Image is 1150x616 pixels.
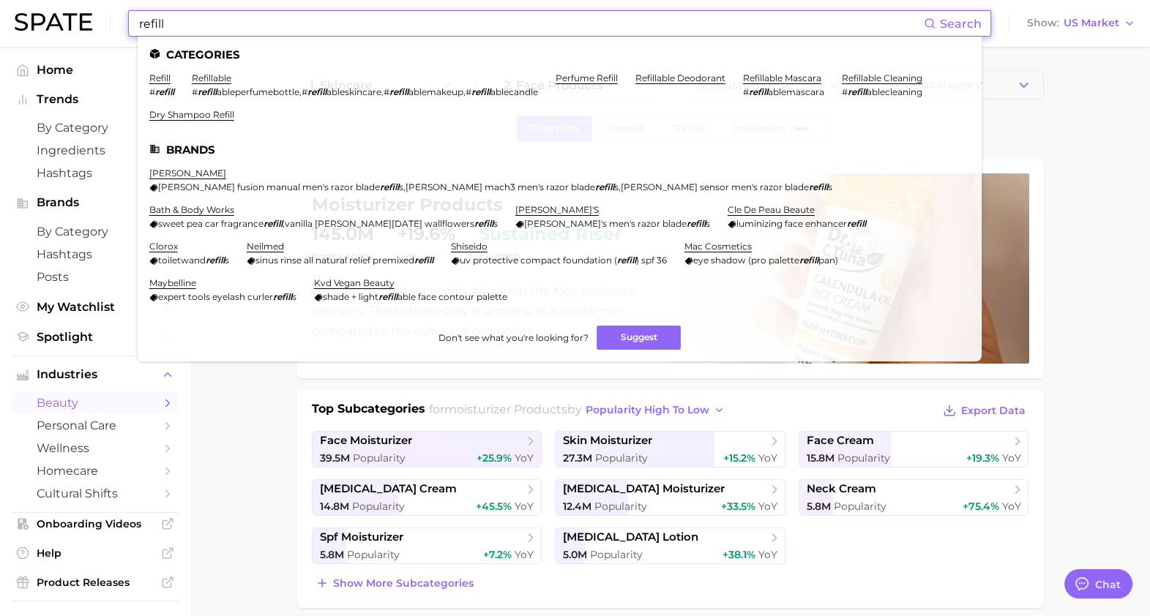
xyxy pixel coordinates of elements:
[320,500,349,513] span: 14.8m
[807,500,831,513] span: 5.8m
[684,241,752,252] a: mac cosmetics
[37,517,154,530] span: Onboarding Videos
[12,116,179,139] a: by Category
[206,255,225,266] em: refill
[842,86,848,97] span: #
[149,277,196,288] a: maybelline
[155,86,174,97] em: refill
[493,218,498,229] span: s
[312,527,542,564] a: spf moisturizer5.8m Popularity+7.2% YoY
[476,500,512,513] span: +45.5%
[563,451,592,465] span: 27.3m
[37,225,154,238] span: by Category
[828,181,832,192] span: s
[149,204,234,215] a: bath & body works
[37,396,154,410] span: beauty
[556,72,618,83] a: perfume refill
[706,218,710,229] span: s
[12,513,179,535] a: Onboarding Videos
[37,546,154,560] span: Help
[37,464,154,478] span: homecare
[255,255,414,266] span: sinus rinse all natural relief premixed
[961,405,1026,417] span: Export Data
[149,218,498,229] div: ,
[12,459,179,482] a: homecare
[438,332,588,343] span: Don't see what you're looking for?
[352,500,405,513] span: Popularity
[408,86,463,97] span: ablemakeup
[758,500,777,513] span: YoY
[687,218,706,229] em: refill
[302,86,307,97] span: #
[563,500,591,513] span: 12.4m
[867,86,922,97] span: ablecleaning
[149,72,171,83] a: refill
[940,17,982,31] span: Search
[834,500,886,513] span: Popularity
[37,121,154,135] span: by Category
[285,218,474,229] span: vanilla [PERSON_NAME][DATE] wallflowers
[37,576,154,589] span: Product Releases
[149,48,970,61] li: Categories
[555,527,785,564] a: [MEDICAL_DATA] lotion5.0m Popularity+38.1% YoY
[320,548,344,561] span: 5.8m
[12,220,179,243] a: by Category
[962,500,998,513] span: +75.4%
[621,181,809,192] span: [PERSON_NAME] sensor men's razor blade
[347,548,400,561] span: Popularity
[312,479,542,516] a: [MEDICAL_DATA] cream14.8m Popularity+45.5% YoY
[12,266,179,288] a: Posts
[809,181,828,192] em: refill
[192,72,231,83] a: refillable
[1023,14,1139,33] button: ShowUS Market
[524,218,687,229] span: [PERSON_NAME]'s men's razor blade
[563,530,698,544] span: [MEDICAL_DATA] lotion
[37,247,154,261] span: Hashtags
[723,548,755,561] span: +38.1%
[149,168,226,179] a: [PERSON_NAME]
[758,548,777,561] span: YoY
[749,86,768,97] em: refill
[12,391,179,414] a: beauty
[37,196,154,209] span: Brands
[799,479,1029,516] a: neck cream5.8m Popularity+75.4% YoY
[312,573,477,593] button: Show more subcategories
[264,218,283,229] em: refill
[12,326,179,348] a: Spotlight
[12,364,179,386] button: Industries
[636,255,667,266] span: ) spf 36
[158,218,264,229] span: sweet pea car fragrance
[595,451,648,465] span: Popularity
[333,577,474,590] span: Show more subcategories
[273,291,292,302] em: refill
[314,277,395,288] a: kvd vegan beauty
[320,434,412,448] span: face moisturizer
[563,434,652,448] span: skin moisturizer
[515,204,599,215] a: [PERSON_NAME]'s
[12,414,179,437] a: personal care
[597,326,681,350] button: Suggest
[247,241,284,252] a: neilmed
[595,181,614,192] em: refill
[37,441,154,455] span: wellness
[721,500,755,513] span: +33.5%
[966,451,998,465] span: +19.3%
[466,86,471,97] span: #
[406,181,595,192] span: [PERSON_NAME] mach3 men's razor blade
[590,548,643,561] span: Popularity
[555,431,785,467] a: skin moisturizer27.3m Popularity+15.2% YoY
[192,86,538,97] div: , , ,
[515,500,534,513] span: YoY
[37,63,154,77] span: Home
[149,143,970,156] li: Brands
[12,296,179,318] a: My Watchlist
[743,86,749,97] span: #
[37,418,154,432] span: personal care
[15,13,92,31] img: SPATE
[490,86,538,97] span: ablecandle
[807,451,835,465] span: 15.8m
[307,86,326,97] em: refill
[635,72,725,83] a: refillable deodorant
[614,181,619,192] span: s
[693,255,799,266] span: eye shadow (pro palette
